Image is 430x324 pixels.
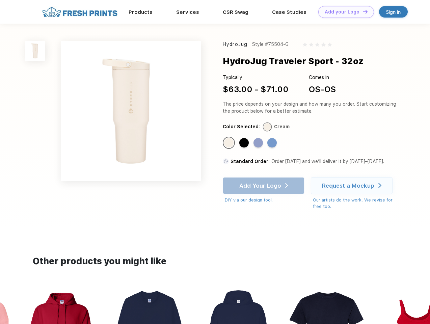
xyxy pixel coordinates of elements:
[386,8,401,16] div: Sign in
[231,159,270,164] span: Standard Order:
[25,41,45,61] img: func=resize&h=100
[61,41,201,181] img: func=resize&h=640
[315,43,319,47] img: gray_star.svg
[33,255,397,268] div: Other products you might like
[309,43,313,47] img: gray_star.svg
[313,197,399,210] div: Our artists do the work! We revise for free too.
[252,41,289,48] div: Style #75504-G
[267,138,277,147] div: Light Blue
[363,10,368,13] img: DT
[223,55,364,67] div: HydroJug Traveler Sport - 32oz
[328,43,332,47] img: gray_star.svg
[321,43,325,47] img: gray_star.svg
[40,6,119,18] img: fo%20logo%202.webp
[379,6,408,18] a: Sign in
[303,43,307,47] img: gray_star.svg
[223,101,399,115] div: The price depends on your design and how many you order. Start customizing the product below for ...
[225,197,304,204] div: DIY via our design tool.
[224,138,234,147] div: Cream
[309,74,336,81] div: Comes in
[239,138,249,147] div: Black
[223,83,289,96] div: $63.00 - $71.00
[129,9,153,15] a: Products
[253,138,263,147] div: Peri
[271,159,384,164] span: Order [DATE] and we’ll deliver it by [DATE]–[DATE].
[378,183,381,188] img: white arrow
[325,9,359,15] div: Add your Logo
[223,41,247,48] div: HydroJug
[223,158,229,164] img: standard order
[223,74,289,81] div: Typically
[309,83,336,96] div: OS-OS
[322,182,374,189] div: Request a Mockup
[223,123,260,130] div: Color Selected:
[274,123,290,130] div: Cream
